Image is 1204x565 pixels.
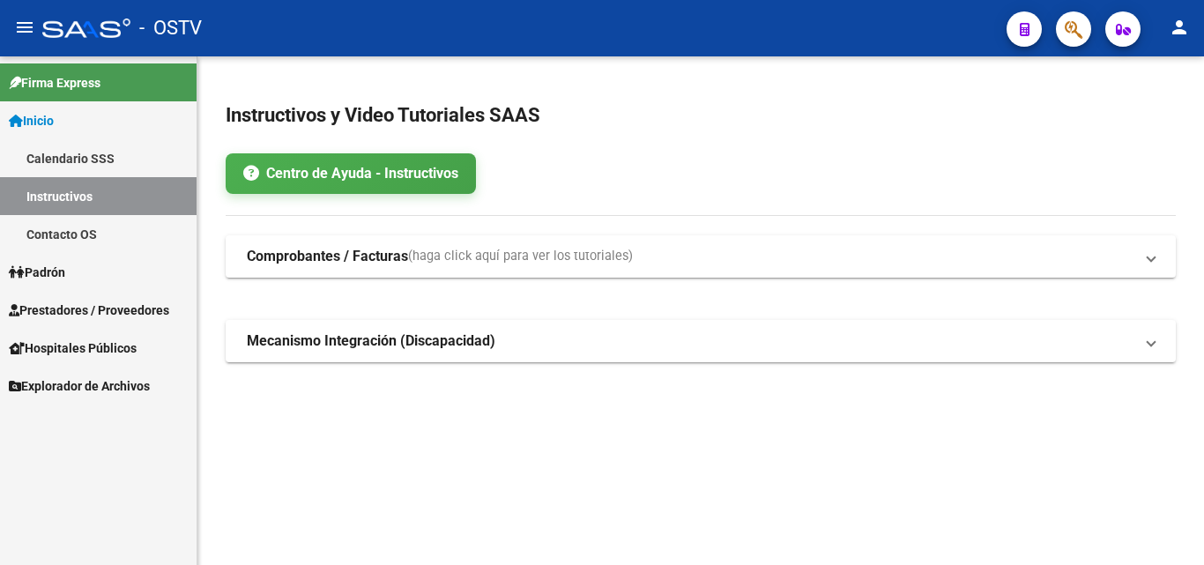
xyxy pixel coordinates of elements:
[9,263,65,282] span: Padrón
[247,331,495,351] strong: Mecanismo Integración (Discapacidad)
[9,111,54,130] span: Inicio
[226,99,1176,132] h2: Instructivos y Video Tutoriales SAAS
[1169,17,1190,38] mat-icon: person
[9,338,137,358] span: Hospitales Públicos
[226,153,476,194] a: Centro de Ayuda - Instructivos
[9,301,169,320] span: Prestadores / Proveedores
[139,9,202,48] span: - OSTV
[226,320,1176,362] mat-expansion-panel-header: Mecanismo Integración (Discapacidad)
[9,73,100,93] span: Firma Express
[247,247,408,266] strong: Comprobantes / Facturas
[14,17,35,38] mat-icon: menu
[226,235,1176,278] mat-expansion-panel-header: Comprobantes / Facturas(haga click aquí para ver los tutoriales)
[9,376,150,396] span: Explorador de Archivos
[408,247,633,266] span: (haga click aquí para ver los tutoriales)
[1144,505,1186,547] iframe: Intercom live chat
